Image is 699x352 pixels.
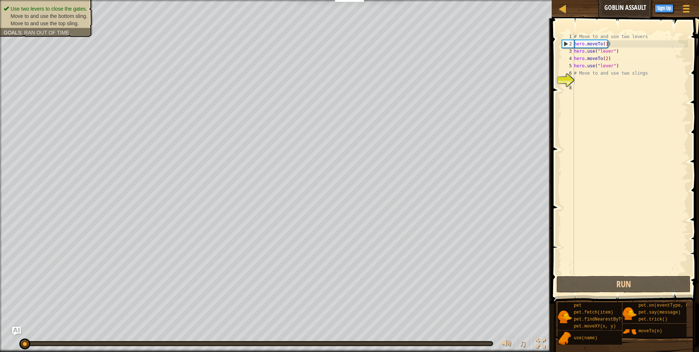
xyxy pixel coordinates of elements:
[638,317,667,322] span: pet.trick()
[4,30,21,35] span: Goals
[635,4,647,11] span: Hints
[562,48,574,55] div: 3
[562,55,574,62] div: 4
[562,70,574,77] div: 6
[638,329,662,334] span: moveTo(n)
[518,337,530,352] button: ♫
[562,40,574,48] div: 2
[4,20,87,27] li: Move to and use the top sling.
[21,30,24,35] span: :
[574,317,645,322] span: pet.findNearestByType(type)
[562,33,574,40] div: 1
[4,5,87,12] li: Use two levers to close the gates.
[12,327,21,336] button: Ask AI
[623,325,636,338] img: portrait.png
[4,12,87,20] li: Move to and use the bottom sling.
[623,307,636,321] img: portrait.png
[562,77,574,84] div: 7
[562,84,574,91] div: 8
[677,1,695,19] button: Show game menu
[519,338,526,349] span: ♫
[638,310,680,315] span: pet.say(message)
[11,6,87,12] span: Use two levers to close the gates.
[612,1,632,15] button: Ask AI
[533,337,548,352] button: Toggle fullscreen
[499,337,514,352] button: Adjust volume
[655,4,673,13] button: Sign Up
[556,276,691,293] button: Run
[11,20,79,26] span: Move to and use the top sling.
[574,303,582,308] span: pet
[574,336,597,341] span: use(name)
[558,332,572,345] img: portrait.png
[562,62,574,70] div: 5
[574,310,613,315] span: pet.fetch(item)
[616,4,628,11] span: Ask AI
[558,310,572,324] img: portrait.png
[11,13,87,19] span: Move to and use the bottom sling.
[24,30,69,35] span: Ran out of time
[574,324,616,329] span: pet.moveXY(x, y)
